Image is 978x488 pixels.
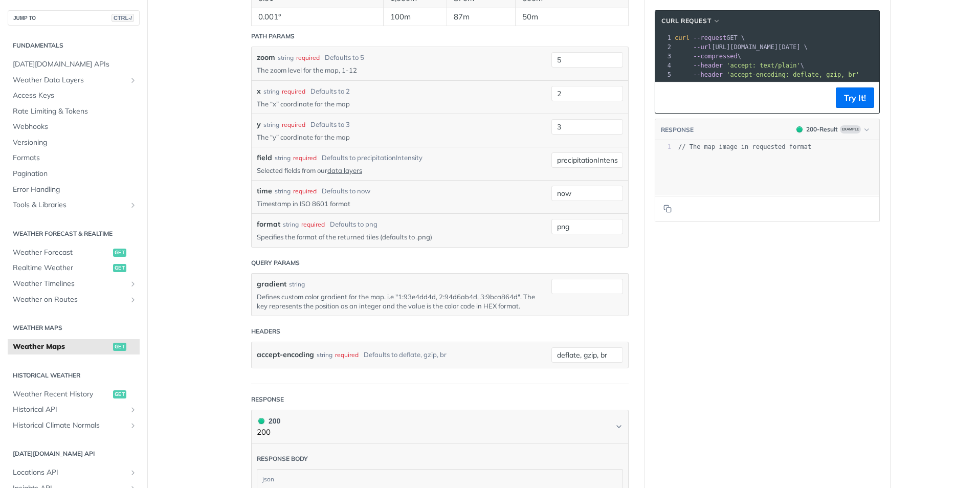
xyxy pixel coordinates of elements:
div: required [282,120,305,129]
button: 200200-ResultExample [791,124,874,135]
p: 200 [257,427,280,438]
span: Error Handling [13,185,137,195]
span: --url [693,43,712,51]
div: Path Params [251,32,295,41]
span: [URL][DOMAIN_NAME][DATE] \ [675,43,808,51]
div: Response body [257,454,308,463]
span: Weather Maps [13,342,110,352]
div: required [293,153,317,163]
p: Defines custom color gradient for the map. i.e "1:93e4dd4d, 2:94d6ab4d, 3:9bca864d". The key repr... [257,292,536,310]
a: Weather on RoutesShow subpages for Weather on Routes [8,292,140,307]
div: required [293,187,317,196]
div: Defaults to 3 [310,120,350,130]
span: Versioning [13,138,137,148]
p: Selected fields from our [257,166,536,175]
button: Show subpages for Weather on Routes [129,296,137,304]
label: x [257,86,261,97]
span: 'accept: text/plain' [726,62,801,69]
a: Rate Limiting & Tokens [8,104,140,119]
svg: Chevron [615,423,623,431]
span: --header [693,71,723,78]
a: Weather Forecastget [8,245,140,260]
p: The zoom level for the map, 1-12 [257,65,536,75]
span: Tools & Libraries [13,200,126,210]
button: Try It! [836,87,874,108]
div: string [278,53,294,62]
span: get [113,249,126,257]
a: Realtime Weatherget [8,260,140,276]
div: 200 [257,415,280,427]
div: Query Params [251,258,300,268]
span: Access Keys [13,91,137,101]
span: --compressed [693,53,738,60]
button: Show subpages for Historical API [129,406,137,414]
span: // The map image in requested format [678,143,811,150]
div: Defaults to png [330,219,377,230]
h2: Weather Maps [8,323,140,332]
a: Error Handling [8,182,140,197]
div: Defaults to deflate, gzip, br [364,347,447,362]
div: Defaults to precipitationIntensity [322,153,423,163]
button: JUMP TOCTRL-/ [8,10,140,26]
span: Locations API [13,468,126,478]
div: 5 [655,70,673,79]
td: 100m [383,8,447,26]
div: Defaults to 5 [325,53,364,63]
div: string [283,220,299,229]
span: \ [675,62,804,69]
span: 200 [796,126,803,132]
div: string [289,280,305,289]
div: required [335,347,359,362]
button: 200 200200 [257,415,623,438]
a: Tools & LibrariesShow subpages for Tools & Libraries [8,197,140,213]
h2: Weather Forecast & realtime [8,229,140,238]
div: 1 [655,33,673,42]
a: Webhooks [8,119,140,135]
span: [DATE][DOMAIN_NAME] APIs [13,59,137,70]
div: string [275,153,291,163]
span: Weather Timelines [13,279,126,289]
span: Webhooks [13,122,137,132]
div: 1 [655,143,671,151]
div: Defaults to 2 [310,86,350,97]
span: Pagination [13,169,137,179]
div: string [275,187,291,196]
div: Headers [251,327,280,336]
a: Historical APIShow subpages for Historical API [8,402,140,417]
div: string [263,87,279,96]
span: Rate Limiting & Tokens [13,106,137,117]
button: Show subpages for Weather Data Layers [129,76,137,84]
button: cURL Request [658,16,724,26]
div: 4 [655,61,673,70]
span: Example [840,125,861,134]
a: Weather Data LayersShow subpages for Weather Data Layers [8,73,140,88]
label: y [257,119,261,130]
span: Realtime Weather [13,263,110,273]
span: get [113,343,126,351]
a: Weather TimelinesShow subpages for Weather Timelines [8,276,140,292]
h2: Historical Weather [8,371,140,380]
button: Copy to clipboard [660,201,675,216]
span: \ [675,53,741,60]
span: get [113,390,126,398]
div: 2 [655,42,673,52]
span: Weather Recent History [13,389,110,400]
span: get [113,264,126,272]
div: required [296,53,320,62]
span: Historical API [13,405,126,415]
div: Defaults to now [322,186,370,196]
span: Weather Forecast [13,248,110,258]
span: --header [693,62,723,69]
p: Timestamp in ISO 8601 format [257,199,536,208]
span: Weather Data Layers [13,75,126,85]
div: 3 [655,52,673,61]
span: cURL Request [661,16,711,26]
button: Show subpages for Historical Climate Normals [129,422,137,430]
a: Pagination [8,166,140,182]
label: time [257,186,272,196]
label: zoom [257,52,275,63]
button: RESPONSE [660,125,694,135]
a: [DATE][DOMAIN_NAME] APIs [8,57,140,72]
a: Formats [8,150,140,166]
button: Show subpages for Tools & Libraries [129,201,137,209]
